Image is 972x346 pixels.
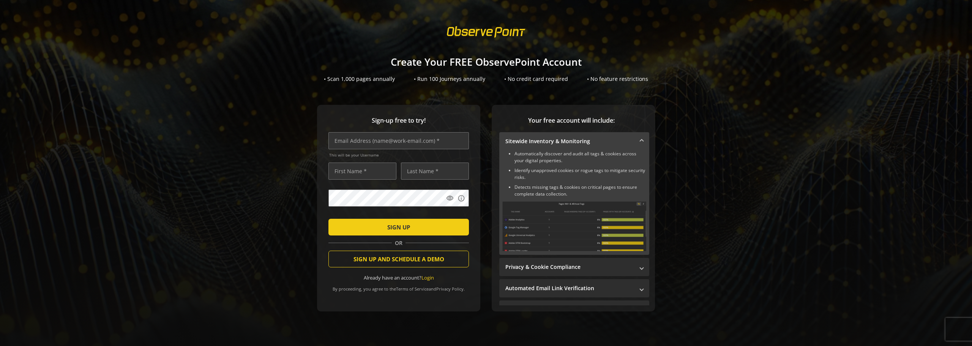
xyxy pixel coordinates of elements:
mat-expansion-panel-header: Sitewide Inventory & Monitoring [499,132,649,150]
mat-expansion-panel-header: Privacy & Cookie Compliance [499,258,649,276]
div: By proceeding, you agree to the and . [328,281,469,292]
span: SIGN UP [387,220,410,234]
span: OR [392,239,406,247]
div: • No feature restrictions [587,75,648,83]
li: Automatically discover and audit all tags & cookies across your digital properties. [514,150,646,164]
input: Email Address (name@work-email.com) * [328,132,469,149]
span: SIGN UP AND SCHEDULE A DEMO [353,252,444,266]
div: • Scan 1,000 pages annually [324,75,395,83]
input: Last Name * [401,163,469,180]
mat-panel-title: Automated Email Link Verification [505,284,634,292]
div: • No credit card required [504,75,568,83]
div: Sitewide Inventory & Monitoring [499,150,649,255]
button: SIGN UP AND SCHEDULE A DEMO [328,251,469,267]
mat-expansion-panel-header: Performance Monitoring with Web Vitals [499,300,649,319]
div: • Run 100 Journeys annually [414,75,485,83]
span: Your free account will include: [499,116,644,125]
input: First Name * [328,163,396,180]
mat-icon: visibility [446,194,454,202]
span: This will be your Username [329,152,469,158]
a: Terms of Service [396,286,429,292]
button: SIGN UP [328,219,469,235]
mat-expansion-panel-header: Automated Email Link Verification [499,279,649,297]
mat-icon: info [458,194,465,202]
div: Already have an account? [328,274,469,281]
li: Detects missing tags & cookies on critical pages to ensure complete data collection. [514,184,646,197]
mat-panel-title: Privacy & Cookie Compliance [505,263,634,271]
a: Login [421,274,434,281]
span: Sign-up free to try! [328,116,469,125]
li: Identify unapproved cookies or rogue tags to mitigate security risks. [514,167,646,181]
a: Privacy Policy [436,286,464,292]
img: Sitewide Inventory & Monitoring [502,201,646,251]
mat-panel-title: Sitewide Inventory & Monitoring [505,137,634,145]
